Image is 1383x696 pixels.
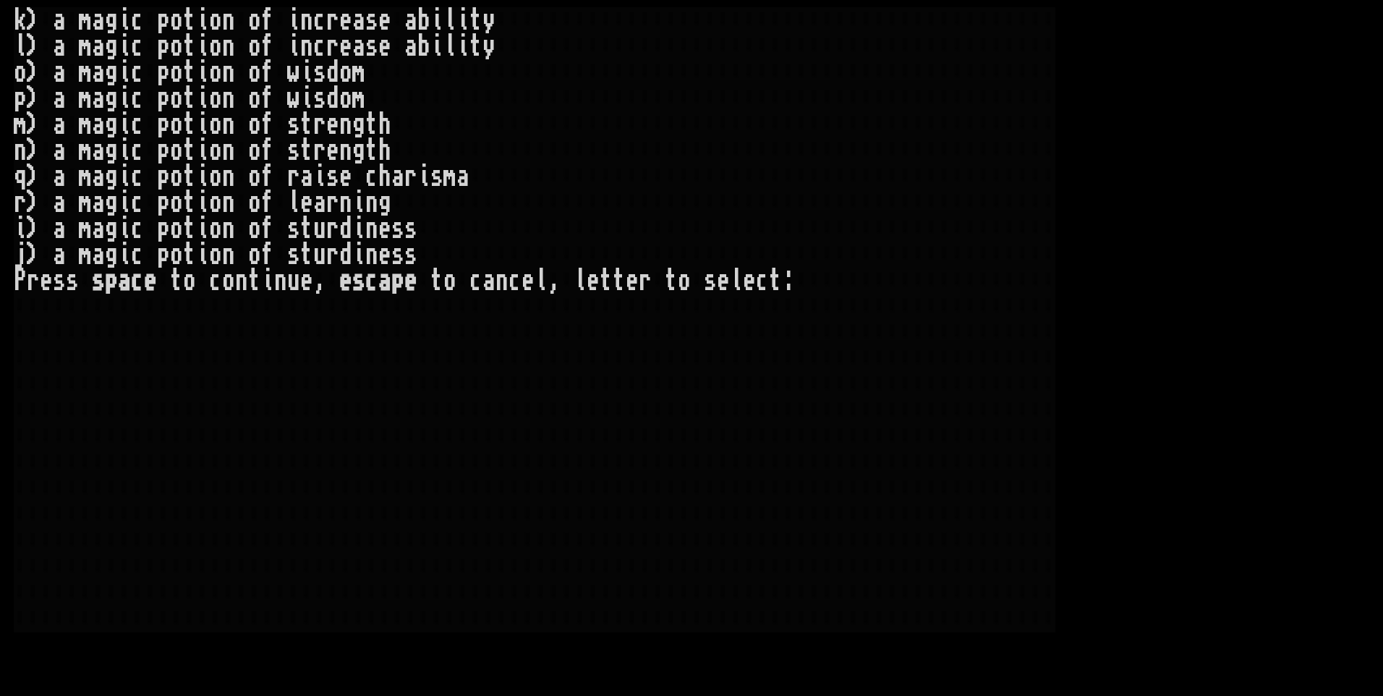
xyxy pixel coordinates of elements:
div: l [287,190,300,216]
div: i [430,33,443,59]
div: m [352,85,365,111]
div: e [40,268,53,294]
div: a [92,85,105,111]
div: s [365,7,378,33]
div: p [157,137,170,164]
div: f [261,85,274,111]
div: i [118,216,131,242]
div: b [417,7,430,33]
div: a [456,164,469,190]
div: g [378,190,391,216]
div: n [339,190,352,216]
div: o [248,7,261,33]
div: c [508,268,522,294]
div: o [170,216,183,242]
div: i [261,268,274,294]
div: a [92,7,105,33]
div: i [118,242,131,268]
div: i [196,7,209,33]
div: p [105,268,118,294]
div: t [183,59,196,85]
div: n [222,216,235,242]
div: r [404,164,417,190]
div: p [157,111,170,137]
div: i [118,33,131,59]
div: t [170,268,183,294]
div: a [92,164,105,190]
div: n [222,59,235,85]
div: o [209,242,222,268]
div: P [14,268,27,294]
div: e [378,242,391,268]
div: n [14,137,27,164]
div: f [261,164,274,190]
div: i [118,59,131,85]
div: m [79,59,92,85]
div: t [300,111,313,137]
div: o [209,85,222,111]
div: p [157,190,170,216]
div: a [53,190,66,216]
div: ) [27,190,40,216]
div: o [170,59,183,85]
div: h [378,164,391,190]
div: r [326,190,339,216]
div: d [339,242,352,268]
div: c [313,33,326,59]
div: m [443,164,456,190]
div: c [469,268,482,294]
div: n [222,111,235,137]
div: o [209,164,222,190]
div: f [261,216,274,242]
div: i [196,242,209,268]
div: i [313,164,326,190]
div: c [209,268,222,294]
div: o [248,111,261,137]
div: e [339,7,352,33]
div: b [417,33,430,59]
div: i [14,216,27,242]
div: t [365,111,378,137]
div: ) [27,137,40,164]
div: t [300,242,313,268]
div: e [378,7,391,33]
div: a [92,190,105,216]
div: a [53,85,66,111]
div: ) [27,164,40,190]
div: r [27,268,40,294]
div: o [209,7,222,33]
div: g [105,137,118,164]
div: o [248,216,261,242]
div: ) [27,242,40,268]
div: t [183,111,196,137]
div: e [339,33,352,59]
div: d [326,59,339,85]
div: t [183,137,196,164]
div: r [14,190,27,216]
div: e [339,164,352,190]
div: e [300,268,313,294]
div: i [352,216,365,242]
div: o [209,33,222,59]
div: f [261,33,274,59]
div: i [196,111,209,137]
div: n [495,268,508,294]
div: o [209,190,222,216]
div: m [79,7,92,33]
div: c [131,164,144,190]
div: g [105,85,118,111]
div: s [313,59,326,85]
div: i [196,85,209,111]
div: l [574,268,587,294]
div: i [118,137,131,164]
div: ) [27,33,40,59]
div: e [587,268,600,294]
div: s [287,111,300,137]
div: e [326,111,339,137]
div: p [391,268,404,294]
div: n [222,7,235,33]
div: h [378,111,391,137]
div: p [157,85,170,111]
div: ) [27,216,40,242]
div: m [79,85,92,111]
